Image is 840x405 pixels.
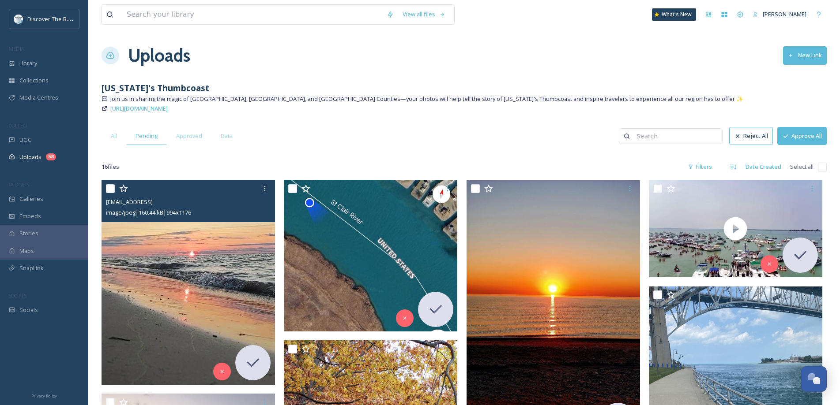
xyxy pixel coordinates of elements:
span: COLLECT [9,122,28,129]
img: ext_1747158754.868273_tagehrke24@gmail.com-inbound2918876002970244067.jpg [102,180,275,385]
div: Filters [683,158,716,175]
a: What's New [652,8,696,21]
span: [URL][DOMAIN_NAME] [110,104,168,112]
input: Search [632,127,718,145]
span: Approved [176,132,202,140]
span: Discover The Blue [27,15,75,23]
button: New Link [783,46,827,64]
div: 58 [46,153,56,160]
span: MEDIA [9,45,24,52]
span: UGC [19,136,31,144]
a: View all files [398,6,450,23]
button: Reject All [729,127,773,145]
span: WIDGETS [9,181,29,188]
span: Stories [19,229,38,238]
strong: [US_STATE]'s Thumbcoast [102,82,209,94]
span: Pending [136,132,158,140]
span: Library [19,59,37,67]
span: 16 file s [102,163,119,171]
span: image/jpeg | 160.44 kB | 994 x 1176 [106,208,191,216]
span: Embeds [19,212,41,220]
button: Approve All [777,127,827,145]
img: thumbnail [649,180,822,277]
button: Open Chat [801,366,827,392]
span: Privacy Policy [31,393,57,399]
span: All [111,132,117,140]
span: SnapLink [19,264,44,272]
span: Join us in sharing the magic of [GEOGRAPHIC_DATA], [GEOGRAPHIC_DATA], and [GEOGRAPHIC_DATA] Count... [110,95,743,103]
a: Uploads [128,42,190,69]
span: [EMAIL_ADDRESS] [106,198,153,206]
img: 1710423113617.jpeg [14,15,23,23]
span: Uploads [19,153,41,161]
span: [PERSON_NAME] [763,10,806,18]
span: Socials [19,306,38,314]
span: Galleries [19,195,43,203]
img: ext_1753273148.840046_kb@kbvoiceovers.com-IMG_2215.jpeg [284,180,457,331]
a: Privacy Policy [31,390,57,401]
span: SOCIALS [9,292,26,299]
span: Media Centres [19,93,58,102]
span: Select all [790,163,814,171]
span: Collections [19,76,49,85]
a: [PERSON_NAME] [748,6,811,23]
span: Maps [19,247,34,255]
div: Date Created [741,158,786,175]
a: [URL][DOMAIN_NAME] [110,103,168,114]
span: Data [221,132,233,140]
input: Search your library [122,5,382,24]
